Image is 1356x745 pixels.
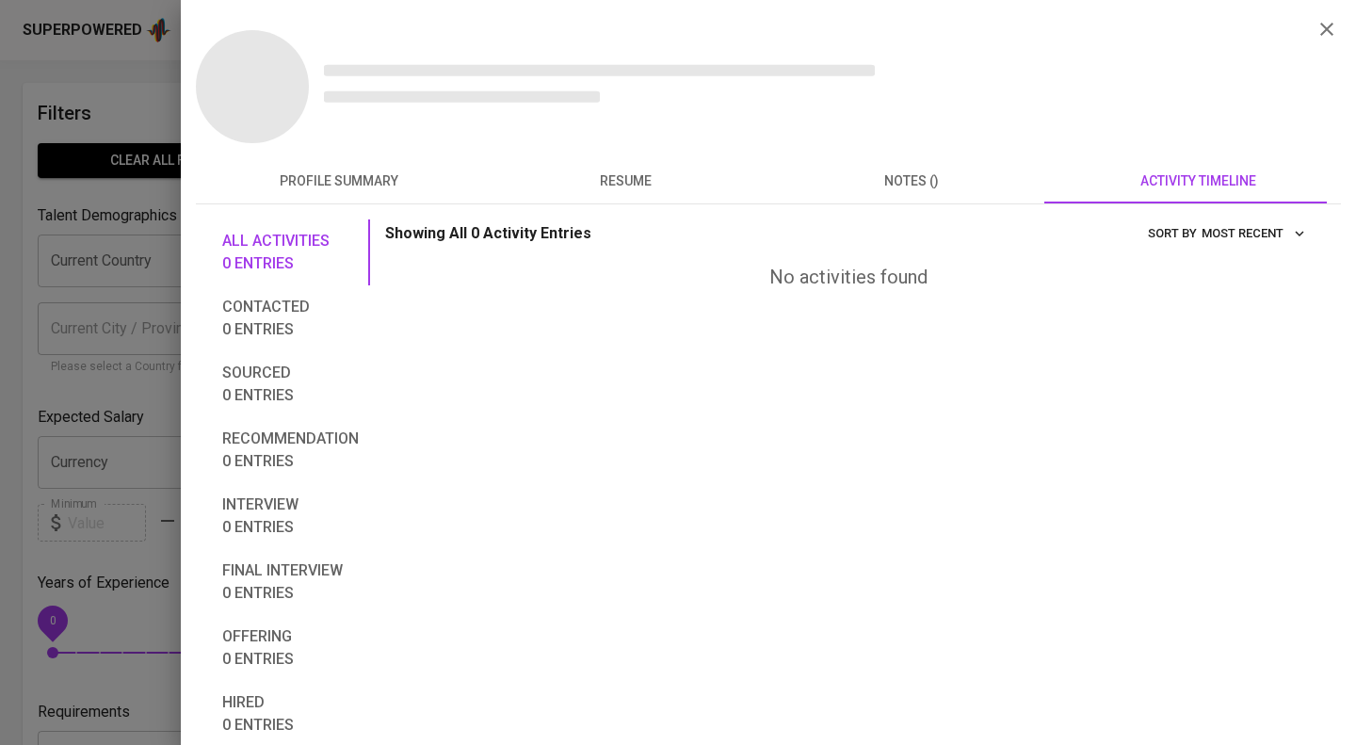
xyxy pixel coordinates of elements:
[222,559,359,605] span: Final interview 0 entries
[222,691,359,737] span: Hired 0 entries
[222,428,359,473] span: Recommendation 0 entries
[1197,219,1311,249] button: sort by
[222,362,359,407] span: Sourced 0 entries
[385,264,1311,291] div: No activities found
[385,222,591,245] p: Showing All 0 Activity Entries
[493,170,757,193] span: resume
[1202,223,1306,245] span: Most Recent
[1066,170,1330,193] span: activity timeline
[1148,226,1197,240] span: sort by
[207,170,471,193] span: profile summary
[222,625,359,671] span: Offering 0 entries
[222,230,359,275] span: All activities 0 entries
[780,170,1043,193] span: notes ()
[222,494,359,539] span: Interview 0 entries
[222,296,359,341] span: Contacted 0 entries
